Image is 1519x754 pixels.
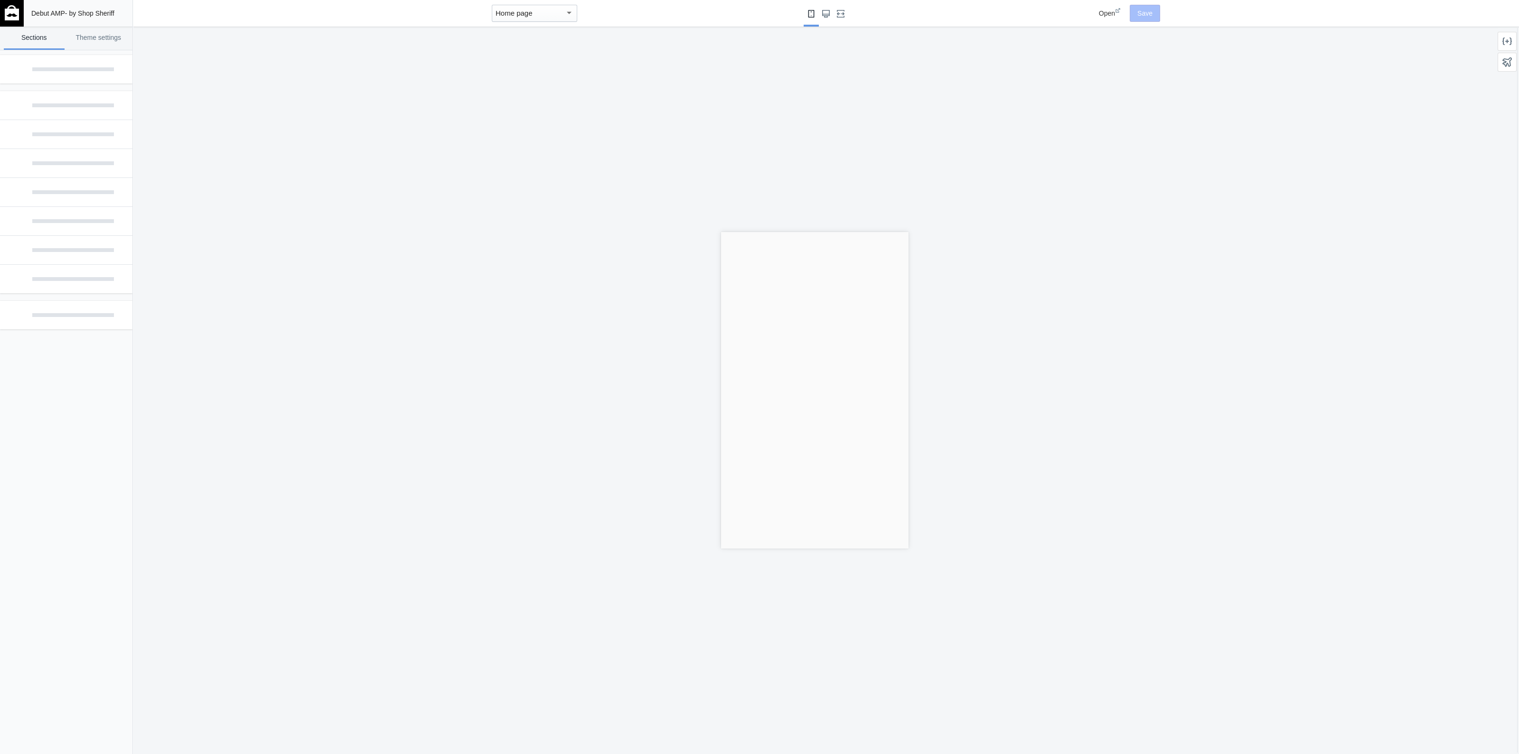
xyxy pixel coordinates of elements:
a: Sections [4,27,65,50]
mat-select-trigger: Home page [496,9,533,17]
span: Open [1099,9,1115,17]
span: - by Shop Sheriff [65,9,114,17]
a: Theme settings [68,27,129,50]
img: main-logo_60x60_white.png [5,5,19,20]
span: Debut AMP [31,9,65,17]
